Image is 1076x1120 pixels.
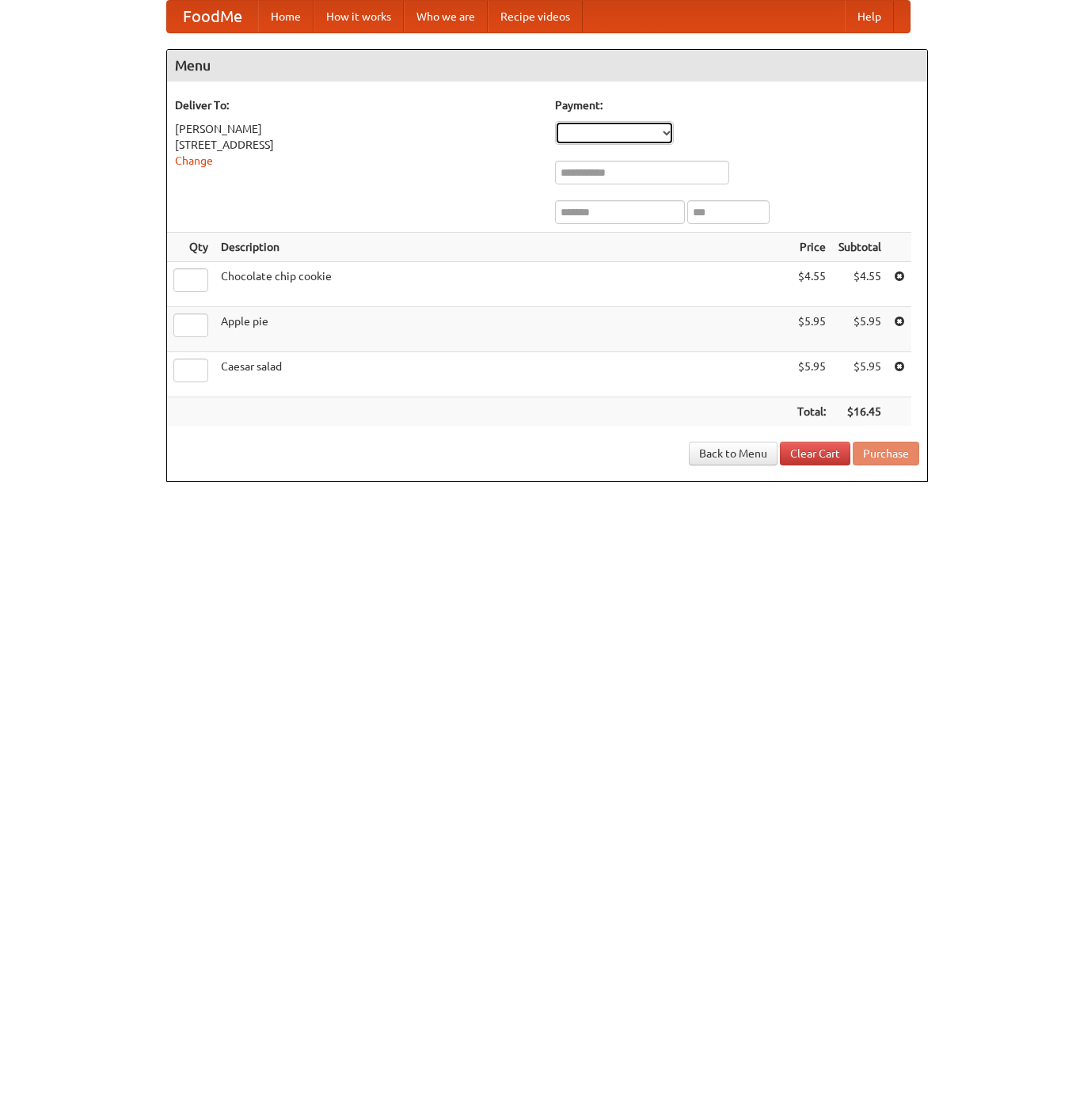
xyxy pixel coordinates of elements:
th: Qty [167,233,215,262]
td: Apple pie [215,307,791,352]
a: Help [845,1,894,32]
td: $5.95 [832,307,888,352]
td: $5.95 [791,352,832,397]
td: $4.55 [832,262,888,307]
th: Description [215,233,791,262]
div: [PERSON_NAME] [175,121,539,137]
th: Price [791,233,832,262]
h5: Deliver To: [175,97,539,113]
a: How it works [314,1,404,32]
button: Purchase [853,442,919,465]
td: Chocolate chip cookie [215,262,791,307]
a: Change [175,154,213,167]
td: $5.95 [791,307,832,352]
h4: Menu [167,50,927,82]
a: Back to Menu [689,442,778,465]
a: Clear Cart [780,442,850,465]
td: $4.55 [791,262,832,307]
td: Caesar salad [215,352,791,397]
a: FoodMe [167,1,258,32]
h5: Payment: [555,97,919,113]
th: Subtotal [832,233,888,262]
th: Total: [791,397,832,427]
a: Who we are [404,1,488,32]
a: Home [258,1,314,32]
th: $16.45 [832,397,888,427]
a: Recipe videos [488,1,583,32]
div: [STREET_ADDRESS] [175,137,539,153]
td: $5.95 [832,352,888,397]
